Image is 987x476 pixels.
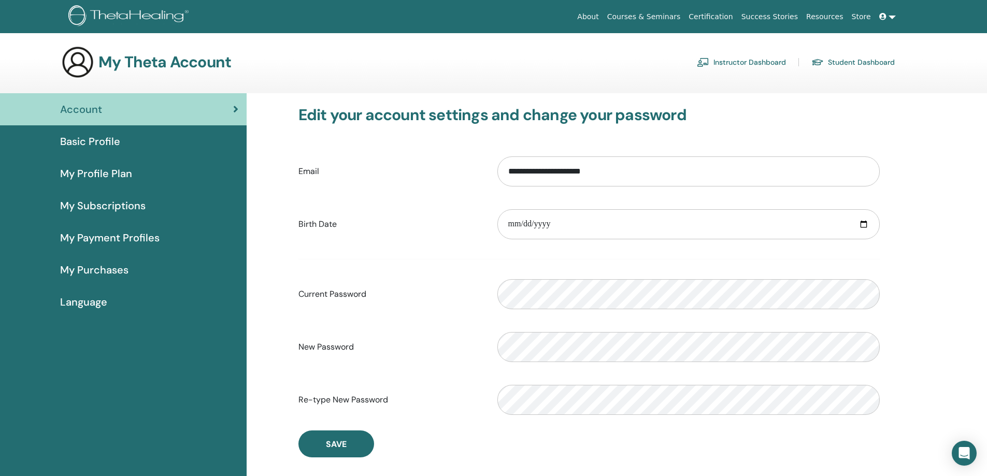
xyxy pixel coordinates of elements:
[291,390,490,410] label: Re-type New Password
[60,230,160,246] span: My Payment Profiles
[291,284,490,304] label: Current Password
[60,198,146,213] span: My Subscriptions
[811,58,824,67] img: graduation-cap.svg
[802,7,848,26] a: Resources
[684,7,737,26] a: Certification
[573,7,603,26] a: About
[298,430,374,457] button: Save
[60,134,120,149] span: Basic Profile
[811,54,895,70] a: Student Dashboard
[291,337,490,357] label: New Password
[952,441,977,466] div: Open Intercom Messenger
[697,54,786,70] a: Instructor Dashboard
[291,214,490,234] label: Birth Date
[68,5,192,28] img: logo.png
[60,102,102,117] span: Account
[98,53,231,71] h3: My Theta Account
[291,162,490,181] label: Email
[60,262,128,278] span: My Purchases
[298,106,880,124] h3: Edit your account settings and change your password
[61,46,94,79] img: generic-user-icon.jpg
[848,7,875,26] a: Store
[326,439,347,450] span: Save
[737,7,802,26] a: Success Stories
[60,294,107,310] span: Language
[603,7,685,26] a: Courses & Seminars
[60,166,132,181] span: My Profile Plan
[697,57,709,67] img: chalkboard-teacher.svg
